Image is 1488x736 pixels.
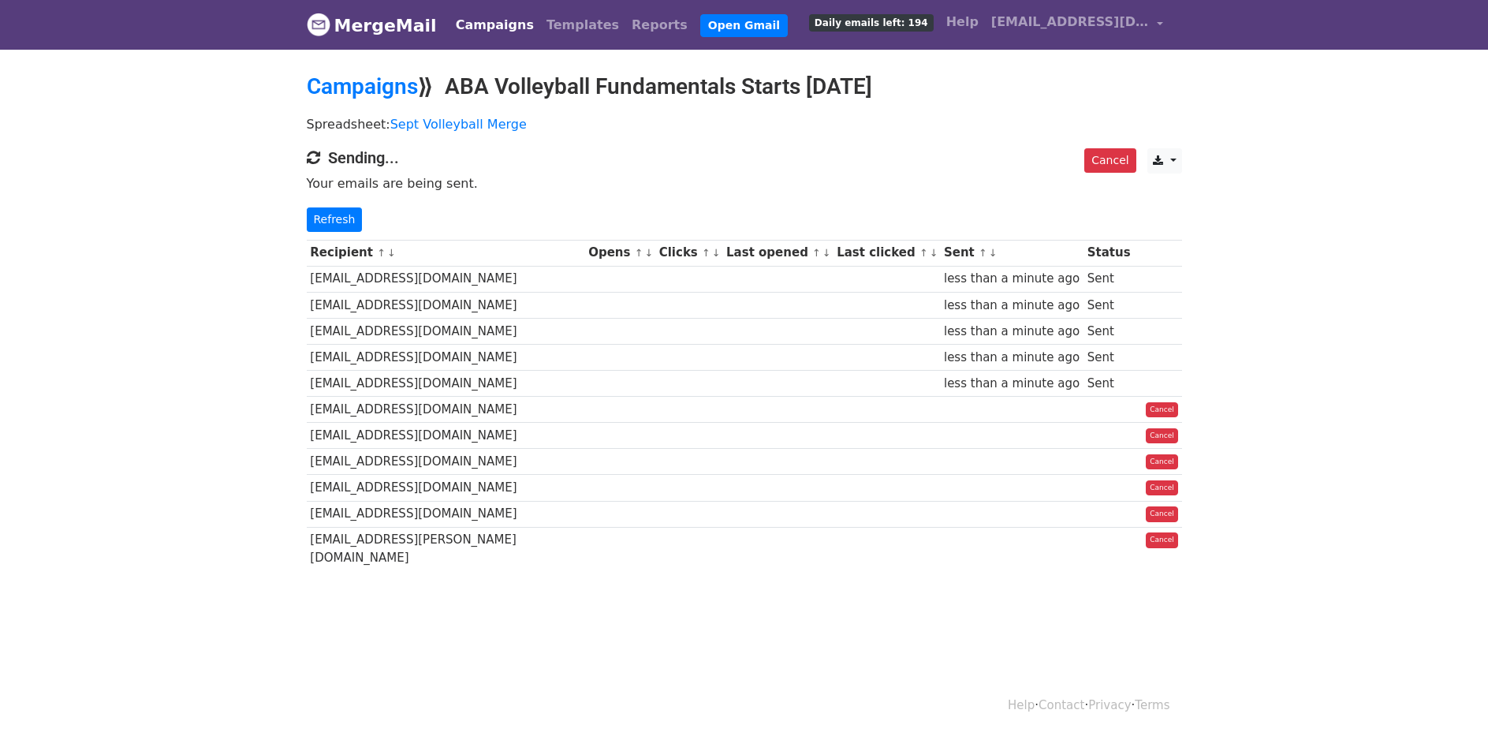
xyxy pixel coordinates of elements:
[387,247,396,259] a: ↓
[390,117,527,132] a: Sept Volleyball Merge
[1083,344,1134,370] td: Sent
[979,247,987,259] a: ↑
[833,240,940,266] th: Last clicked
[1146,480,1178,496] a: Cancel
[700,14,788,37] a: Open Gmail
[1083,318,1134,344] td: Sent
[822,247,831,259] a: ↓
[1084,148,1136,173] a: Cancel
[377,247,386,259] a: ↑
[985,6,1169,43] a: [EMAIL_ADDRESS][DOMAIN_NAME]
[1135,698,1169,712] a: Terms
[1146,532,1178,548] a: Cancel
[307,318,585,344] td: [EMAIL_ADDRESS][DOMAIN_NAME]
[307,397,585,423] td: [EMAIL_ADDRESS][DOMAIN_NAME]
[1146,506,1178,522] a: Cancel
[803,6,940,38] a: Daily emails left: 194
[1083,240,1134,266] th: Status
[307,475,585,501] td: [EMAIL_ADDRESS][DOMAIN_NAME]
[1083,266,1134,292] td: Sent
[584,240,655,266] th: Opens
[307,9,437,42] a: MergeMail
[307,175,1182,192] p: Your emails are being sent.
[944,375,1080,393] div: less than a minute ago
[307,73,1182,100] h2: ⟫ ABA Volleyball Fundamentals Starts [DATE]
[307,527,585,570] td: [EMAIL_ADDRESS][PERSON_NAME][DOMAIN_NAME]
[944,297,1080,315] div: less than a minute ago
[1146,402,1178,418] a: Cancel
[944,270,1080,288] div: less than a minute ago
[635,247,643,259] a: ↑
[307,266,585,292] td: [EMAIL_ADDRESS][DOMAIN_NAME]
[307,240,585,266] th: Recipient
[307,501,585,527] td: [EMAIL_ADDRESS][DOMAIN_NAME]
[930,247,938,259] a: ↓
[307,344,585,370] td: [EMAIL_ADDRESS][DOMAIN_NAME]
[712,247,721,259] a: ↓
[625,9,694,41] a: Reports
[991,13,1149,32] span: [EMAIL_ADDRESS][DOMAIN_NAME]
[1039,698,1084,712] a: Contact
[1146,428,1178,444] a: Cancel
[944,323,1080,341] div: less than a minute ago
[307,207,363,232] a: Refresh
[540,9,625,41] a: Templates
[1008,698,1035,712] a: Help
[940,6,985,38] a: Help
[307,423,585,449] td: [EMAIL_ADDRESS][DOMAIN_NAME]
[812,247,821,259] a: ↑
[307,292,585,318] td: [EMAIL_ADDRESS][DOMAIN_NAME]
[944,349,1080,367] div: less than a minute ago
[307,148,1182,167] h4: Sending...
[919,247,928,259] a: ↑
[702,247,710,259] a: ↑
[1088,698,1131,712] a: Privacy
[1083,292,1134,318] td: Sent
[809,14,934,32] span: Daily emails left: 194
[989,247,998,259] a: ↓
[307,116,1182,133] p: Spreadsheet:
[307,449,585,475] td: [EMAIL_ADDRESS][DOMAIN_NAME]
[940,240,1083,266] th: Sent
[655,240,722,266] th: Clicks
[307,371,585,397] td: [EMAIL_ADDRESS][DOMAIN_NAME]
[644,247,653,259] a: ↓
[307,73,418,99] a: Campaigns
[722,240,833,266] th: Last opened
[307,13,330,36] img: MergeMail logo
[1146,454,1178,470] a: Cancel
[1083,371,1134,397] td: Sent
[449,9,540,41] a: Campaigns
